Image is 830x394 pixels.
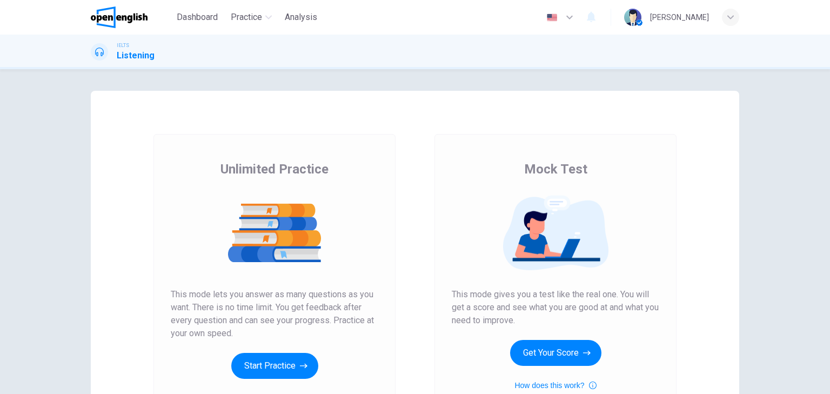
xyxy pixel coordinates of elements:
[231,353,318,379] button: Start Practice
[524,161,587,178] span: Mock Test
[171,288,378,340] span: This mode lets you answer as many questions as you want. There is no time limit. You get feedback...
[285,11,317,24] span: Analysis
[172,8,222,27] button: Dashboard
[117,49,155,62] h1: Listening
[117,42,129,49] span: IELTS
[91,6,172,28] a: OpenEnglish logo
[514,379,596,392] button: How does this work?
[220,161,329,178] span: Unlimited Practice
[280,8,322,27] button: Analysis
[231,11,262,24] span: Practice
[452,288,659,327] span: This mode gives you a test like the real one. You will get a score and see what you are good at a...
[624,9,641,26] img: Profile picture
[510,340,601,366] button: Get Your Score
[177,11,218,24] span: Dashboard
[226,8,276,27] button: Practice
[91,6,148,28] img: OpenEnglish logo
[545,14,559,22] img: en
[650,11,709,24] div: [PERSON_NAME]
